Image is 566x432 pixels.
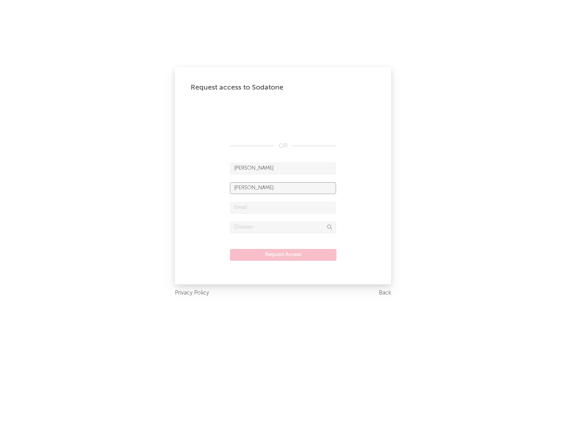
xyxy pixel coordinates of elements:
[230,163,336,174] input: First Name
[230,202,336,214] input: Email
[230,141,336,151] div: OR
[230,221,336,233] input: Division
[191,83,375,92] div: Request access to Sodatone
[175,288,209,298] a: Privacy Policy
[230,182,336,194] input: Last Name
[230,249,336,261] button: Request Access
[379,288,391,298] a: Back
